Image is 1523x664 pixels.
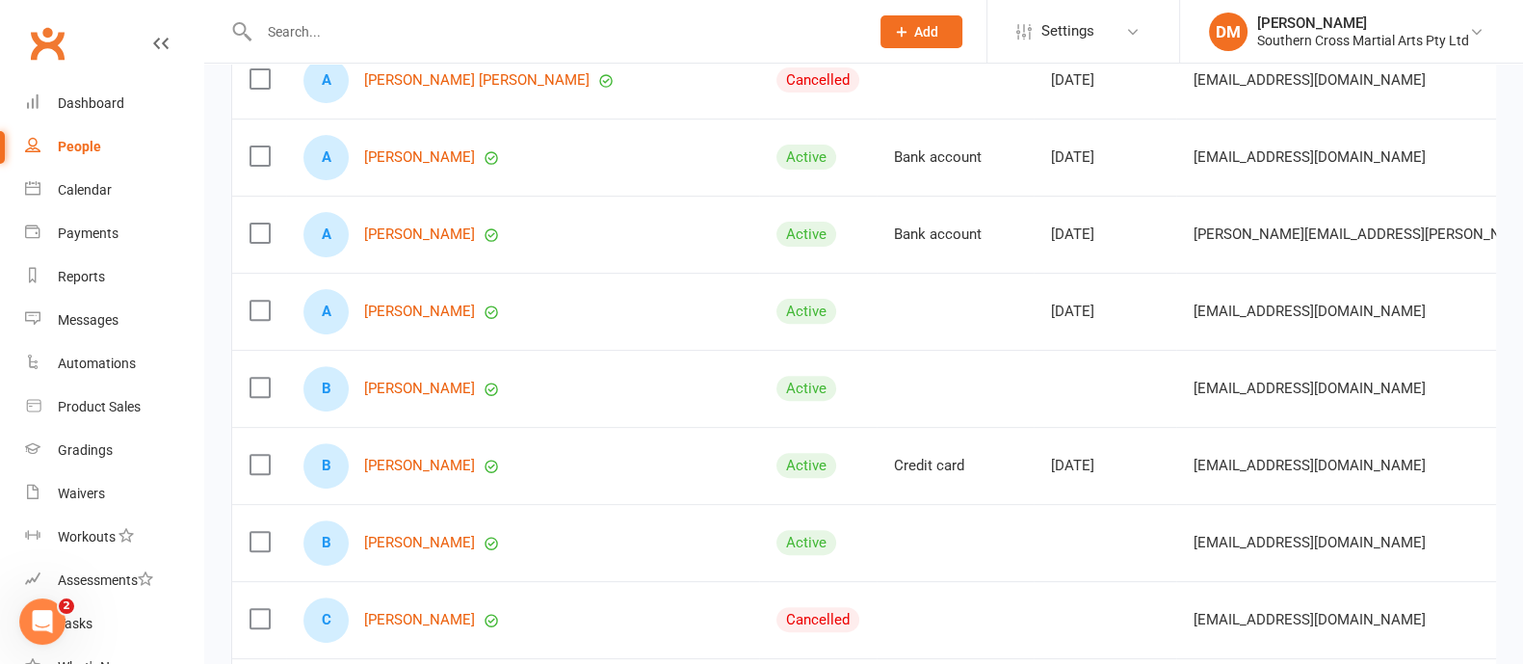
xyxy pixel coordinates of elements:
span: [EMAIL_ADDRESS][DOMAIN_NAME] [1194,601,1426,638]
div: Messages [58,312,118,328]
a: Workouts [25,516,203,559]
div: Braxten [303,366,349,412]
div: Cancelled [776,607,859,632]
div: Arlo [303,212,349,257]
span: [EMAIL_ADDRESS][DOMAIN_NAME] [1194,447,1426,484]
span: [EMAIL_ADDRESS][DOMAIN_NAME] [1194,139,1426,175]
div: Active [776,453,836,478]
div: Active [776,299,836,324]
div: Reports [58,269,105,284]
a: Automations [25,342,203,385]
div: [DATE] [1051,304,1159,320]
a: Product Sales [25,385,203,429]
span: [EMAIL_ADDRESS][DOMAIN_NAME] [1194,62,1426,98]
div: Brielle [303,520,349,566]
a: Payments [25,212,203,255]
a: [PERSON_NAME] [364,149,475,166]
div: Dashboard [58,95,124,111]
a: Reports [25,255,203,299]
span: [EMAIL_ADDRESS][DOMAIN_NAME] [1194,293,1426,330]
a: [PERSON_NAME] [364,612,475,628]
div: Bank account [894,149,1016,166]
a: Messages [25,299,203,342]
div: Callum [303,598,349,643]
a: People [25,125,203,169]
div: Archie [303,135,349,180]
div: [DATE] [1051,72,1159,89]
a: [PERSON_NAME] [364,226,475,243]
div: Active [776,376,836,401]
span: Add [914,24,938,40]
a: Calendar [25,169,203,212]
div: Active [776,145,836,170]
div: Archer [303,58,349,103]
a: Assessments [25,559,203,602]
div: Southern Cross Martial Arts Pty Ltd [1257,32,1469,49]
div: Waivers [58,486,105,501]
div: [DATE] [1051,226,1159,243]
div: Bank account [894,226,1016,243]
div: Calendar [58,182,112,198]
div: Credit card [894,458,1016,474]
div: Gradings [58,442,113,458]
div: Assessments [58,572,153,588]
span: [EMAIL_ADDRESS][DOMAIN_NAME] [1194,370,1426,407]
a: Waivers [25,472,203,516]
div: Active [776,530,836,555]
div: [PERSON_NAME] [1257,14,1469,32]
span: 2 [59,598,74,614]
div: Active [776,222,836,247]
a: [PERSON_NAME] [364,381,475,397]
a: [PERSON_NAME] [364,535,475,551]
div: Brendan [303,443,349,489]
a: [PERSON_NAME] [364,458,475,474]
div: People [58,139,101,154]
span: [EMAIL_ADDRESS][DOMAIN_NAME] [1194,524,1426,561]
div: Product Sales [58,399,141,414]
div: Workouts [58,529,116,544]
a: Gradings [25,429,203,472]
div: [DATE] [1051,149,1159,166]
div: Automations [58,356,136,371]
button: Add [880,15,962,48]
div: Payments [58,226,118,241]
a: Clubworx [23,19,71,67]
a: Dashboard [25,82,203,125]
div: Ashton [303,289,349,334]
span: Settings [1041,10,1094,53]
a: Tasks [25,602,203,646]
a: [PERSON_NAME] [PERSON_NAME] [364,72,590,89]
a: [PERSON_NAME] [364,304,475,320]
div: [DATE] [1051,458,1159,474]
input: Search... [253,18,855,45]
div: DM [1209,13,1247,51]
div: Cancelled [776,67,859,93]
iframe: Intercom live chat [19,598,66,645]
div: Tasks [58,616,92,631]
